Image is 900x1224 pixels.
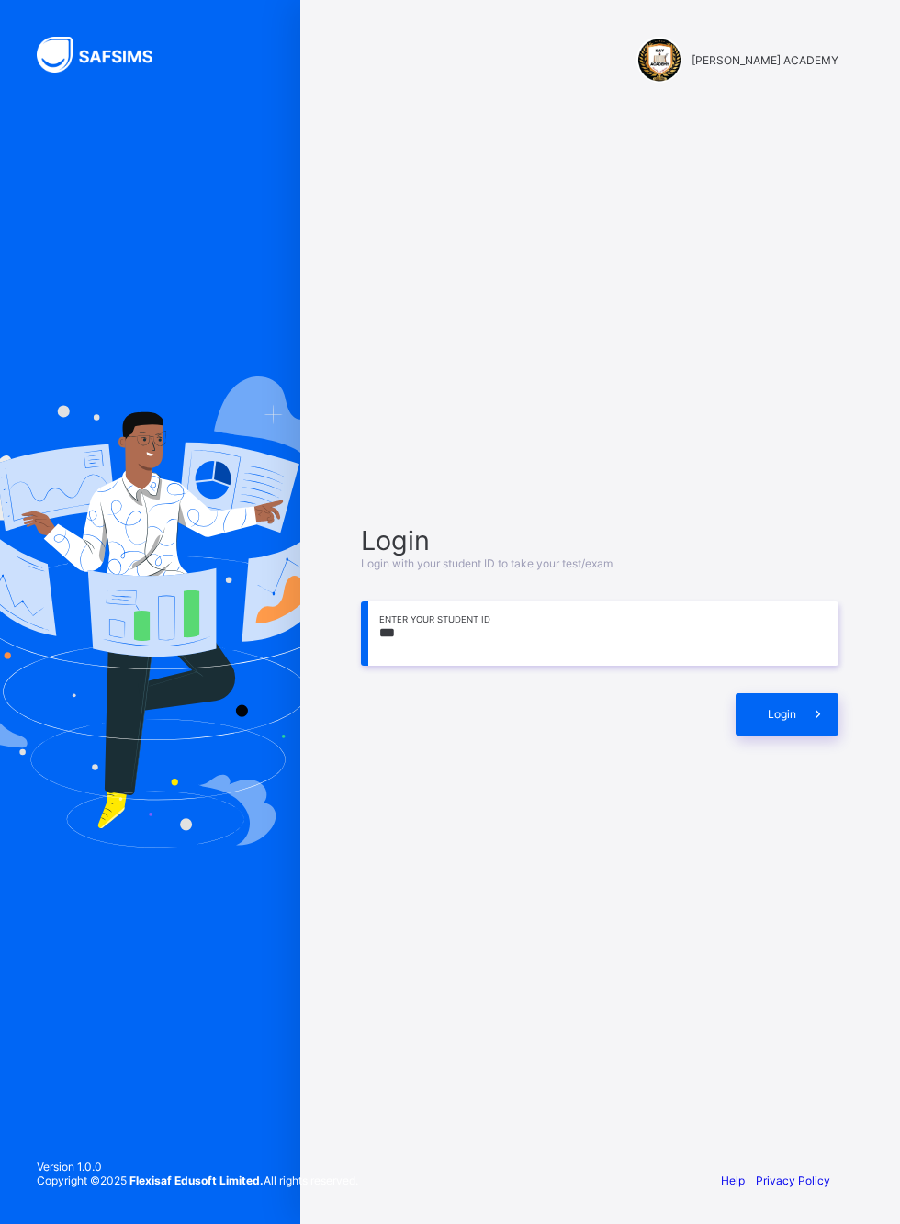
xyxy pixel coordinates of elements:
[37,1160,358,1173] span: Version 1.0.0
[721,1173,745,1187] a: Help
[692,53,838,67] span: [PERSON_NAME] ACADEMY
[129,1173,264,1187] strong: Flexisaf Edusoft Limited.
[756,1173,830,1187] a: Privacy Policy
[768,707,796,721] span: Login
[37,1173,358,1187] span: Copyright © 2025 All rights reserved.
[361,556,613,570] span: Login with your student ID to take your test/exam
[37,37,174,73] img: SAFSIMS Logo
[361,524,838,556] span: Login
